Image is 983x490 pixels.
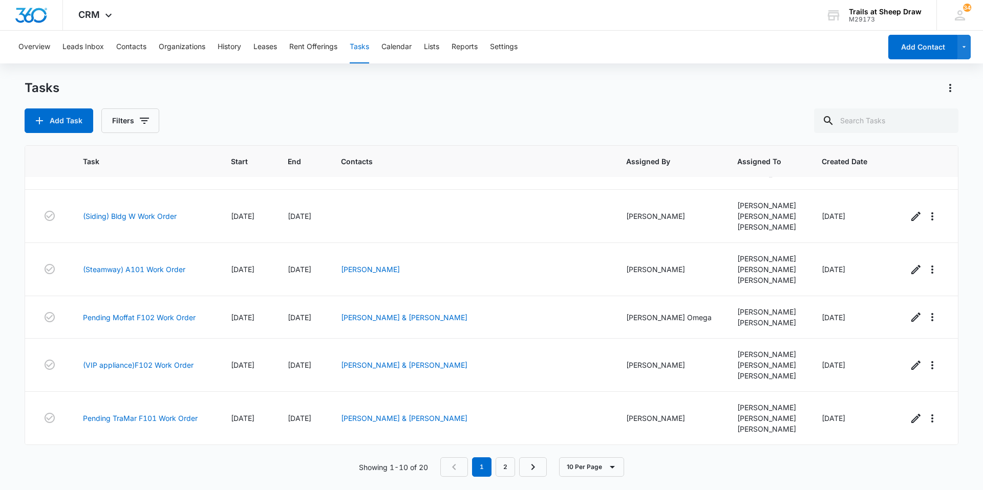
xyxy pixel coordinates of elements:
button: Actions [942,80,958,96]
span: [DATE] [288,212,311,220]
button: Contacts [116,31,146,63]
div: [PERSON_NAME] [626,211,713,221]
div: [PERSON_NAME] [626,413,713,424]
span: [DATE] [822,414,845,422]
div: [PERSON_NAME] [737,306,797,317]
span: [DATE] [288,313,311,322]
div: notifications count [963,4,971,12]
div: [PERSON_NAME] [737,200,797,211]
button: Leases [253,31,277,63]
div: [PERSON_NAME] [737,264,797,275]
div: [PERSON_NAME] [737,370,797,381]
div: [PERSON_NAME] [737,221,797,232]
a: [PERSON_NAME] [341,265,400,274]
span: [DATE] [288,414,311,422]
a: [PERSON_NAME] & [PERSON_NAME] [341,414,467,422]
a: (Steamway) A101 Work Order [83,264,185,275]
button: 10 Per Page [559,457,624,477]
span: Start [231,156,248,167]
div: [PERSON_NAME] [737,253,797,264]
span: Assigned To [737,156,782,167]
button: Filters [101,108,159,133]
span: [DATE] [231,313,254,322]
div: [PERSON_NAME] [626,264,713,275]
a: Next Page [519,457,547,477]
div: [PERSON_NAME] [737,360,797,370]
button: Calendar [381,31,412,63]
button: History [218,31,241,63]
span: Task [83,156,191,167]
span: [DATE] [231,212,254,220]
a: Pending Moffat F102 Work Order [83,312,196,323]
div: [PERSON_NAME] [737,424,797,434]
span: [DATE] [822,265,845,274]
span: Contacts [341,156,587,167]
h1: Tasks [25,80,59,96]
span: [DATE] [231,414,254,422]
nav: Pagination [440,457,547,477]
em: 1 [472,457,491,477]
a: (Siding) Bldg W Work Order [83,211,177,221]
span: Created Date [822,156,868,167]
p: Showing 1-10 of 20 [359,462,428,473]
a: [PERSON_NAME] & [PERSON_NAME] [341,361,467,369]
a: Pending TraMar F101 Work Order [83,413,198,424]
span: End [288,156,302,167]
div: [PERSON_NAME] Omega [626,312,713,323]
div: [PERSON_NAME] [737,211,797,221]
button: Rent Offerings [289,31,337,63]
div: [PERSON_NAME] [626,360,713,370]
a: (VIP appliance)F102 Work Order [83,360,194,370]
span: Assigned By [626,156,698,167]
button: Organizations [159,31,205,63]
button: Add Task [25,108,93,133]
div: account id [849,16,922,23]
button: Overview [18,31,50,63]
a: Page 2 [496,457,515,477]
span: [DATE] [822,361,845,369]
div: [PERSON_NAME] [737,402,797,413]
button: Add Contact [888,35,957,59]
div: [PERSON_NAME] [737,275,797,285]
div: [PERSON_NAME] [737,349,797,360]
div: account name [849,8,922,16]
span: [DATE] [231,265,254,274]
button: Settings [490,31,518,63]
span: CRM [78,9,100,20]
span: [DATE] [822,313,845,322]
div: [PERSON_NAME] [737,317,797,328]
button: Reports [452,31,478,63]
button: Leads Inbox [62,31,104,63]
span: [DATE] [231,361,254,369]
button: Lists [424,31,439,63]
span: 34 [963,4,971,12]
span: [DATE] [822,212,845,220]
button: Tasks [350,31,369,63]
span: [DATE] [288,265,311,274]
input: Search Tasks [814,108,958,133]
div: [PERSON_NAME] [737,413,797,424]
a: [PERSON_NAME] & [PERSON_NAME] [341,313,467,322]
span: [DATE] [288,361,311,369]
